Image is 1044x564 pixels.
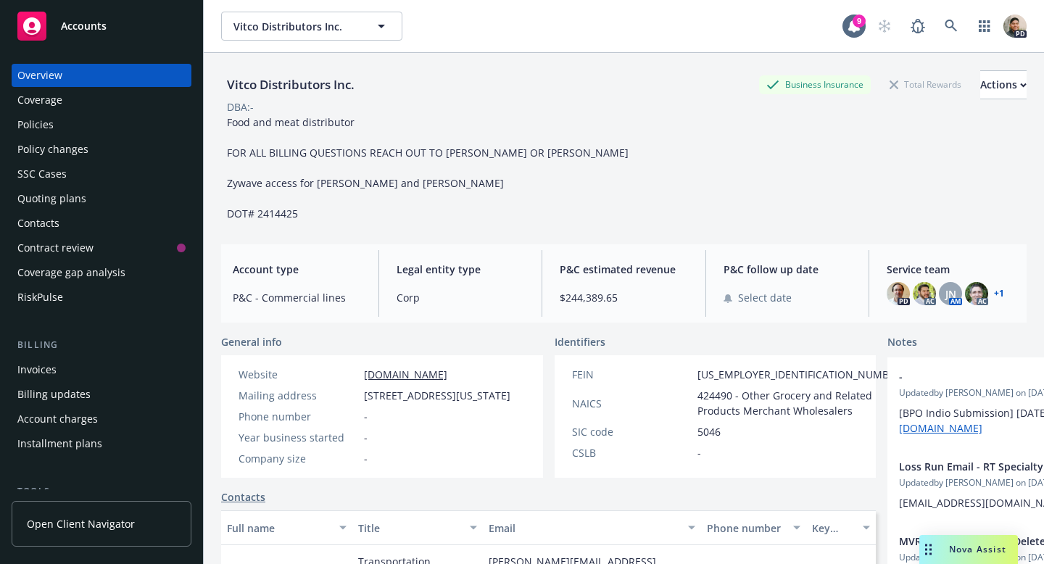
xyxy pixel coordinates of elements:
div: Vitco Distributors Inc. [221,75,360,94]
div: Coverage gap analysis [17,261,125,284]
span: - [364,409,368,424]
span: General info [221,334,282,349]
div: Company size [239,451,358,466]
span: Identifiers [555,334,605,349]
a: Coverage [12,88,191,112]
a: Installment plans [12,432,191,455]
a: Start snowing [870,12,899,41]
div: Title [358,521,462,536]
div: Coverage [17,88,62,112]
a: Search [937,12,966,41]
div: Invoices [17,358,57,381]
img: photo [1003,14,1027,38]
a: Contacts [12,212,191,235]
div: Drag to move [919,535,937,564]
div: SIC code [572,424,692,439]
span: $244,389.65 [560,290,688,305]
a: Invoices [12,358,191,381]
button: Email [483,510,701,545]
div: Website [239,367,358,382]
a: Accounts [12,6,191,46]
div: Contacts [17,212,59,235]
a: +1 [994,289,1004,298]
img: photo [887,282,910,305]
span: P&C - Commercial lines [233,290,361,305]
div: DBA: - [227,99,254,115]
div: FEIN [572,367,692,382]
span: Select date [738,290,792,305]
div: Email [489,521,679,536]
div: Billing [12,338,191,352]
div: Business Insurance [759,75,871,94]
a: Quoting plans [12,187,191,210]
span: JN [945,286,956,302]
div: Phone number [707,521,784,536]
span: - [364,430,368,445]
div: Quoting plans [17,187,86,210]
div: Mailing address [239,388,358,403]
button: Title [352,510,484,545]
a: [DOMAIN_NAME] [364,368,447,381]
div: NAICS [572,396,692,411]
span: Open Client Navigator [27,516,135,531]
span: Legal entity type [397,262,525,277]
button: Key contact [806,510,876,545]
span: Service team [887,262,1015,277]
span: P&C follow up date [724,262,852,277]
span: Nova Assist [949,543,1006,555]
div: Year business started [239,430,358,445]
a: RiskPulse [12,286,191,309]
a: SSC Cases [12,162,191,186]
div: Overview [17,64,62,87]
a: Contacts [221,489,265,505]
a: Overview [12,64,191,87]
div: Phone number [239,409,358,424]
span: - [697,445,701,460]
span: 424490 - Other Grocery and Related Products Merchant Wholesalers [697,388,905,418]
span: Corp [397,290,525,305]
div: CSLB [572,445,692,460]
div: Policy changes [17,138,88,161]
button: Nova Assist [919,535,1018,564]
a: Account charges [12,407,191,431]
div: Installment plans [17,432,102,455]
a: Policy changes [12,138,191,161]
a: Contract review [12,236,191,260]
a: Billing updates [12,383,191,406]
div: SSC Cases [17,162,67,186]
img: photo [913,282,936,305]
div: Billing updates [17,383,91,406]
a: Policies [12,113,191,136]
span: Food and meat distributor FOR ALL BILLING QUESTIONS REACH OUT TO [PERSON_NAME] OR [PERSON_NAME] Z... [227,115,629,220]
button: Vitco Distributors Inc. [221,12,402,41]
span: - [364,451,368,466]
div: Account charges [17,407,98,431]
div: Tools [12,484,191,499]
span: [STREET_ADDRESS][US_STATE] [364,388,510,403]
div: Total Rewards [882,75,969,94]
span: Accounts [61,20,107,32]
span: 5046 [697,424,721,439]
span: Notes [887,334,917,352]
div: Contract review [17,236,94,260]
div: Full name [227,521,331,536]
button: Actions [980,70,1027,99]
span: Account type [233,262,361,277]
button: Full name [221,510,352,545]
span: Vitco Distributors Inc. [233,19,359,34]
div: Actions [980,71,1027,99]
div: RiskPulse [17,286,63,309]
a: Coverage gap analysis [12,261,191,284]
img: photo [965,282,988,305]
a: Report a Bug [903,12,932,41]
a: Switch app [970,12,999,41]
button: Phone number [701,510,805,545]
div: Key contact [812,521,854,536]
span: [US_EMPLOYER_IDENTIFICATION_NUMBER] [697,367,905,382]
span: P&C estimated revenue [560,262,688,277]
div: Policies [17,113,54,136]
div: 9 [853,14,866,28]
